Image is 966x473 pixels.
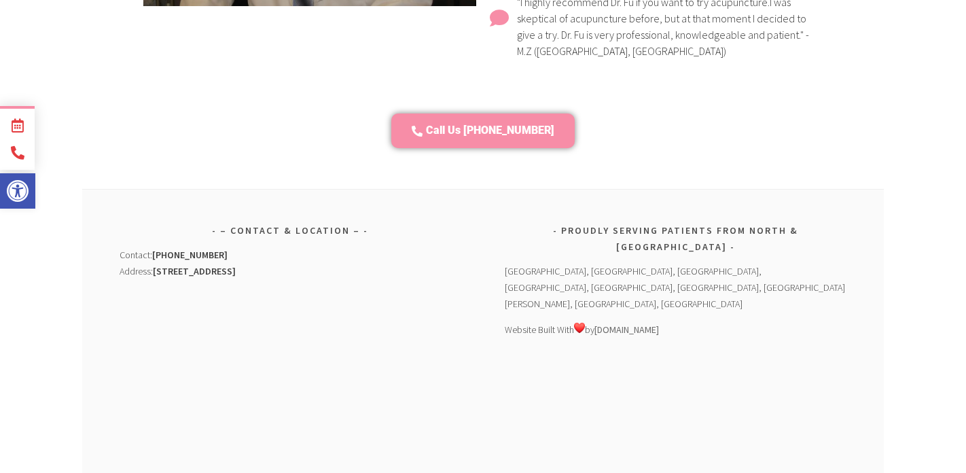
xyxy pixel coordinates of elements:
[426,124,554,138] span: Call Us [PHONE_NUMBER]
[505,321,846,338] p: Website Built With by
[391,113,575,148] a: Call Us [PHONE_NUMBER]
[505,222,846,255] h3: PROUDLY SERVING PATIENTS FROM NORTH & [GEOGRAPHIC_DATA]
[574,322,585,333] img: ❤
[153,265,236,277] b: [STREET_ADDRESS]
[120,247,461,279] div: Contact: Address:
[152,249,228,261] b: [PHONE_NUMBER]
[594,323,659,336] a: [DOMAIN_NAME]
[120,222,461,239] h3: – Contact & Location –
[505,263,846,312] p: [GEOGRAPHIC_DATA], [GEOGRAPHIC_DATA], [GEOGRAPHIC_DATA], [GEOGRAPHIC_DATA], [GEOGRAPHIC_DATA], [G...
